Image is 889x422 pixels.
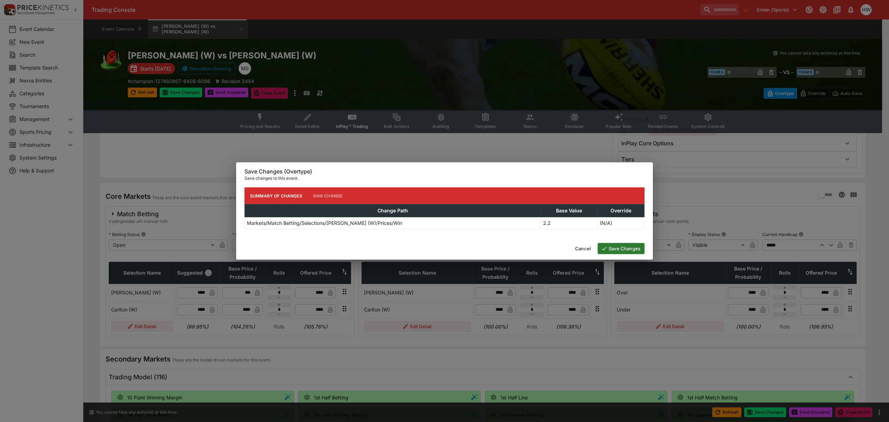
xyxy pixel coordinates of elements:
[247,219,402,227] p: Markets/Match Betting/Selections/[PERSON_NAME] (W)/Prices/Win
[597,217,644,229] td: (N/A)
[244,187,308,204] button: Summary of Changes
[571,243,595,254] button: Cancel
[244,175,645,182] p: Save changes to this event.
[245,204,541,217] th: Change Path
[244,168,645,175] h6: Save Changes (Overtype)
[308,187,348,204] button: Raw Change
[598,243,645,254] button: Save Changes
[541,204,597,217] th: Base Value
[541,217,597,229] td: 2.2
[597,204,644,217] th: Override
